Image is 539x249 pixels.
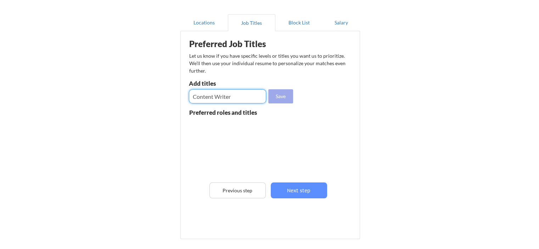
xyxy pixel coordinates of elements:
[323,14,360,31] button: Salary
[189,89,266,103] input: E.g. Senior Product Manager
[180,14,228,31] button: Locations
[189,80,264,86] div: Add titles
[189,52,346,74] div: Let us know if you have specific levels or titles you want us to prioritize. We’ll then use your ...
[271,182,327,198] button: Next step
[275,14,323,31] button: Block List
[228,14,275,31] button: Job Titles
[189,40,279,48] div: Preferred Job Titles
[189,109,266,115] div: Preferred roles and titles
[268,89,293,103] button: Save
[209,182,266,198] button: Previous step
